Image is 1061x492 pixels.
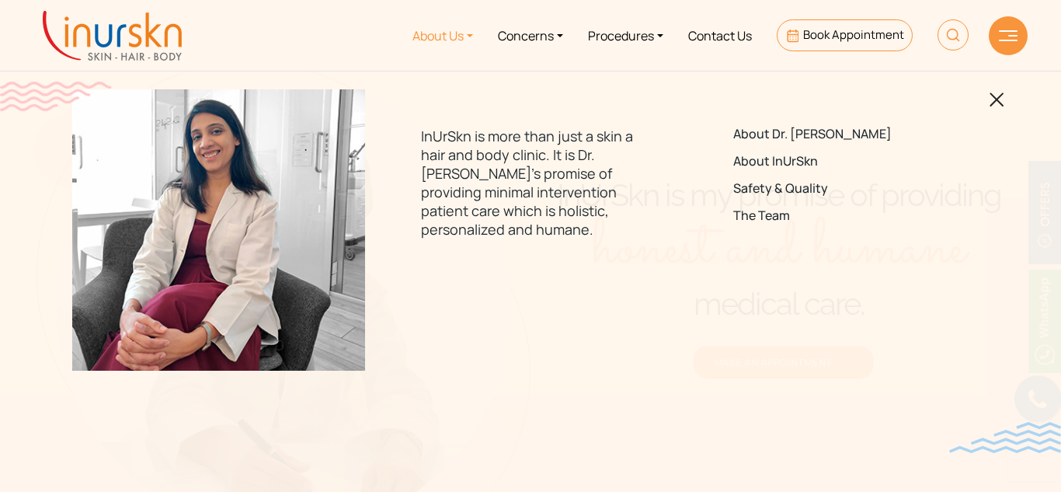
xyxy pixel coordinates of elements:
a: Contact Us [676,6,764,65]
a: The Team [733,209,951,224]
a: Safety & Quality [733,181,951,196]
a: About Dr. [PERSON_NAME] [733,127,951,141]
a: About Us [400,6,485,65]
img: inurskn-logo [43,11,182,61]
img: blackclosed [990,92,1004,107]
p: InUrSkn is more than just a skin a hair and body clinic. It is Dr. [PERSON_NAME]'s promise of pro... [421,127,639,239]
img: HeaderSearch [938,19,969,51]
img: menuabout [72,89,365,371]
a: Procedures [576,6,676,65]
a: Book Appointment [777,19,913,51]
a: Concerns [485,6,576,65]
span: Book Appointment [803,26,904,43]
img: hamLine.svg [999,30,1018,41]
img: bluewave [949,422,1061,453]
a: About InUrSkn [733,154,951,169]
